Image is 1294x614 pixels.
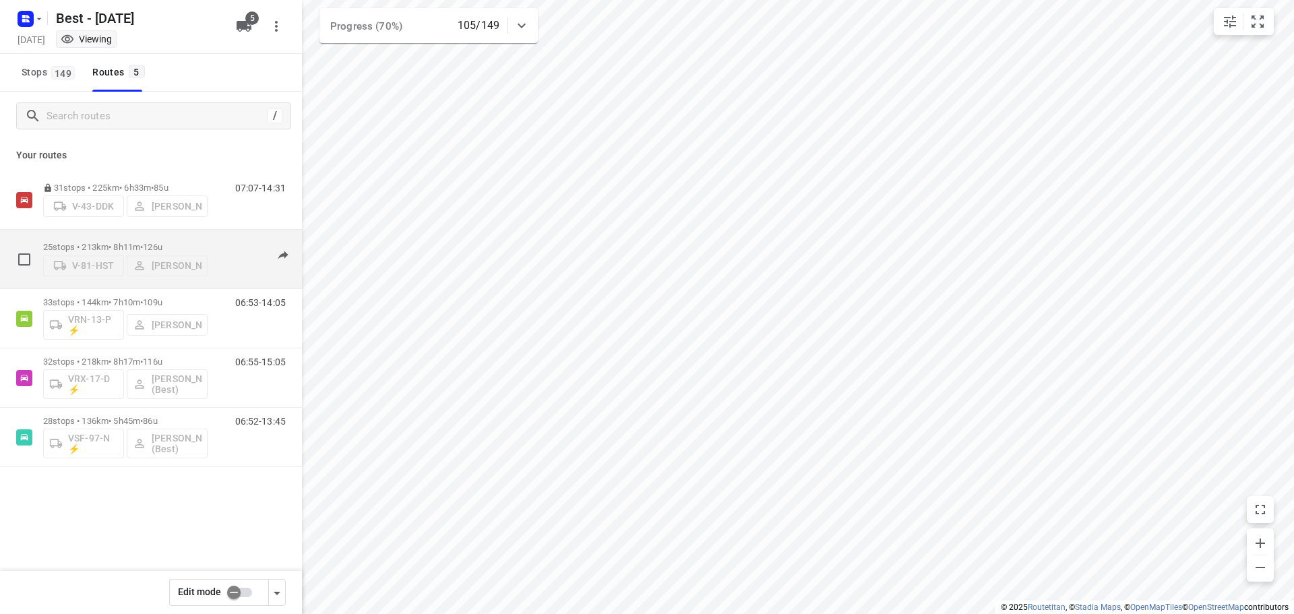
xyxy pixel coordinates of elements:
[43,357,208,367] p: 32 stops • 218km • 8h17m
[43,242,208,252] p: 25 stops • 213km • 8h11m
[178,586,221,597] span: Edit mode
[11,246,38,273] span: Select
[1075,603,1121,612] a: Stadia Maps
[330,20,402,32] span: Progress (70%)
[143,297,162,307] span: 109u
[1216,8,1243,35] button: Map settings
[143,242,162,252] span: 126u
[235,297,286,308] p: 06:53-14:05
[1001,603,1289,612] li: © 2025 , © , © © contributors
[92,64,148,81] div: Routes
[235,416,286,427] p: 06:52-13:45
[235,183,286,193] p: 07:07-14:31
[61,32,112,46] div: You are currently in view mode. To make any changes, go to edit project.
[22,64,79,81] span: Stops
[51,66,75,80] span: 149
[43,183,208,193] p: 31 stops • 225km • 6h33m
[458,18,499,34] p: 105/149
[1130,603,1182,612] a: OpenMapTiles
[140,416,143,426] span: •
[230,13,257,40] button: 5
[269,584,285,601] div: Driver app settings
[143,416,157,426] span: 86u
[154,183,168,193] span: 85u
[268,109,282,123] div: /
[129,65,145,78] span: 5
[263,13,290,40] button: More
[1188,603,1244,612] a: OpenStreetMap
[270,242,297,269] button: Send to driver
[140,357,143,367] span: •
[245,11,259,25] span: 5
[1214,8,1274,35] div: small contained button group
[235,357,286,367] p: 06:55-15:05
[140,242,143,252] span: •
[151,183,154,193] span: •
[43,416,208,426] p: 28 stops • 136km • 5h45m
[143,357,162,367] span: 116u
[47,106,268,127] input: Search routes
[1028,603,1066,612] a: Routetitan
[319,8,538,43] div: Progress (70%)105/149
[43,297,208,307] p: 33 stops • 144km • 7h10m
[16,148,286,162] p: Your routes
[140,297,143,307] span: •
[1244,8,1271,35] button: Fit zoom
